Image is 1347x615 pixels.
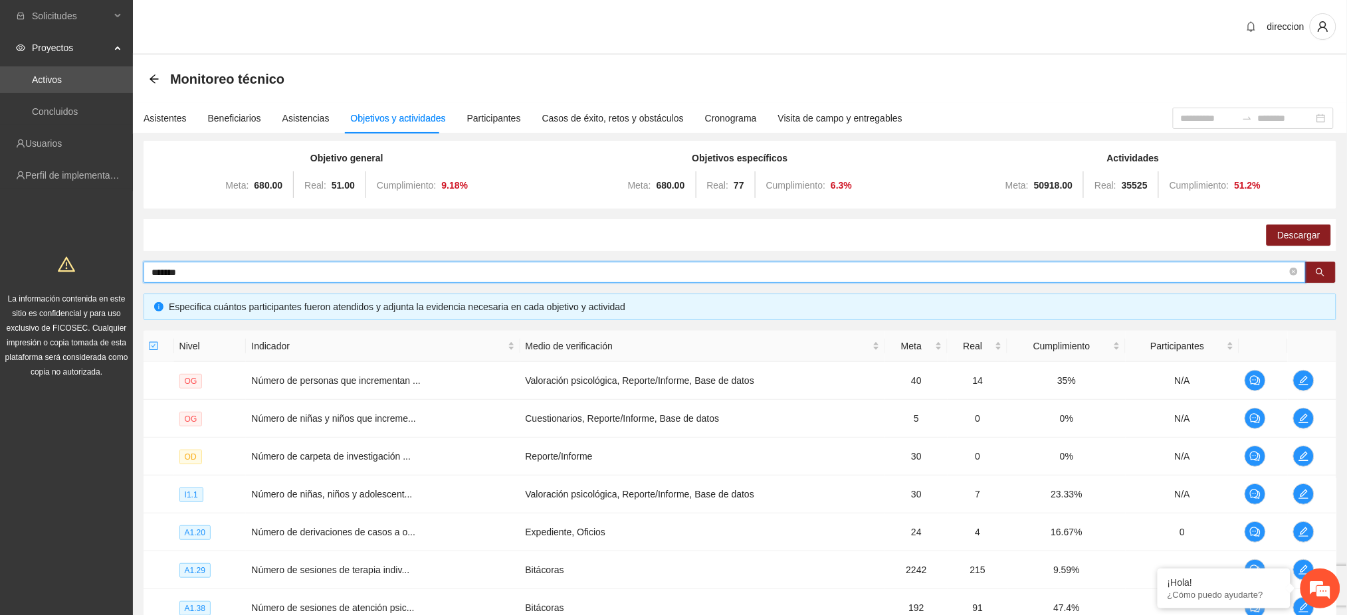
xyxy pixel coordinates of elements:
[885,476,948,513] td: 30
[1242,113,1253,124] span: to
[948,331,1007,362] th: Real
[442,180,468,191] strong: 9.18 %
[520,513,885,551] td: Expediente, Oficios
[948,551,1007,589] td: 215
[1122,180,1148,191] strong: 35525
[734,180,744,191] strong: 77
[32,74,62,85] a: Activos
[1293,483,1314,505] button: edit
[154,302,163,311] span: info-circle
[25,138,62,149] a: Usuarios
[520,400,885,438] td: Cuestionarios, Reporte/Informe, Base de datos
[1131,339,1224,353] span: Participantes
[948,438,1007,476] td: 0
[149,341,158,351] span: check-square
[1168,577,1281,588] div: ¡Hola!
[5,294,128,377] span: La información contenida en este sitio es confidencial y para uso exclusivo de FICOSEC. Cualquier...
[1294,375,1314,386] span: edit
[1294,565,1314,575] span: edit
[1107,153,1160,163] strong: Actividades
[69,68,223,85] div: Chatee con nosotros ahora
[1267,224,1331,246] button: Descargar
[208,111,261,126] div: Beneficiarios
[144,111,187,126] div: Asistentes
[179,525,211,540] span: A1.20
[251,527,415,537] span: Número de derivaciones de casos a o...
[1245,521,1266,543] button: comment
[170,68,284,90] span: Monitoreo técnico
[1293,370,1314,391] button: edit
[885,438,948,476] td: 30
[948,476,1007,513] td: 7
[885,400,948,438] td: 5
[251,375,420,386] span: Número de personas que incrementan ...
[778,111,902,126] div: Visita de campo y entregables
[251,413,415,424] span: Número de niñas y niños que increme...
[885,513,948,551] td: 24
[1007,362,1126,400] td: 35%
[1294,489,1314,499] span: edit
[332,180,355,191] strong: 51.00
[948,362,1007,400] td: 14
[218,7,250,39] div: Minimizar ventana de chat en vivo
[1126,331,1239,362] th: Participantes
[1094,180,1116,191] span: Real:
[885,331,948,362] th: Meta
[520,438,885,476] td: Reporte/Informe
[1007,513,1126,551] td: 16.67%
[251,339,504,353] span: Indicador
[251,489,412,499] span: Número de niñas, niños y adolescent...
[520,362,885,400] td: Valoración psicológica, Reporte/Informe, Base de datos
[32,3,110,29] span: Solicitudes
[1126,400,1239,438] td: N/A
[628,180,651,191] span: Meta:
[1293,408,1314,429] button: edit
[948,400,1007,438] td: 0
[1007,476,1126,513] td: 23.33%
[174,331,247,362] th: Nivel
[542,111,684,126] div: Casos de éxito, retos y obstáculos
[1245,408,1266,429] button: comment
[377,180,436,191] span: Cumplimiento:
[1245,446,1266,467] button: comment
[149,74,159,84] span: arrow-left
[1245,559,1266,580] button: comment
[705,111,757,126] div: Cronograma
[1013,339,1110,353] span: Cumplimiento
[1293,559,1314,580] button: edit
[1245,483,1266,505] button: comment
[1126,438,1239,476] td: N/A
[707,180,729,191] span: Real:
[77,177,183,311] span: Estamos en línea.
[179,563,211,578] span: A1.29
[179,450,202,464] span: OD
[692,153,788,163] strong: Objetivos específicos
[251,602,414,613] span: Número de sesiones de atención psic...
[1294,451,1314,462] span: edit
[179,487,203,502] span: I1.1
[1310,13,1336,40] button: user
[1294,527,1314,537] span: edit
[1005,180,1029,191] span: Meta:
[1241,16,1262,37] button: bell
[32,106,78,117] a: Concluidos
[254,180,282,191] strong: 680.00
[1126,476,1239,513] td: N/A
[526,339,870,353] span: Medio de verificación
[520,331,885,362] th: Medio de verificación
[520,476,885,513] td: Valoración psicológica, Reporte/Informe, Base de datos
[1294,602,1314,613] span: edit
[766,180,825,191] span: Cumplimiento:
[225,180,249,191] span: Meta:
[310,153,383,163] strong: Objetivo general
[467,111,521,126] div: Participantes
[1007,400,1126,438] td: 0%
[1007,551,1126,589] td: 9.59%
[948,513,1007,551] td: 4
[1235,180,1261,191] strong: 51.2 %
[32,35,110,61] span: Proyectos
[251,451,411,462] span: Número de carpeta de investigación ...
[1294,413,1314,424] span: edit
[1277,228,1320,242] span: Descargar
[1007,331,1126,362] th: Cumplimiento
